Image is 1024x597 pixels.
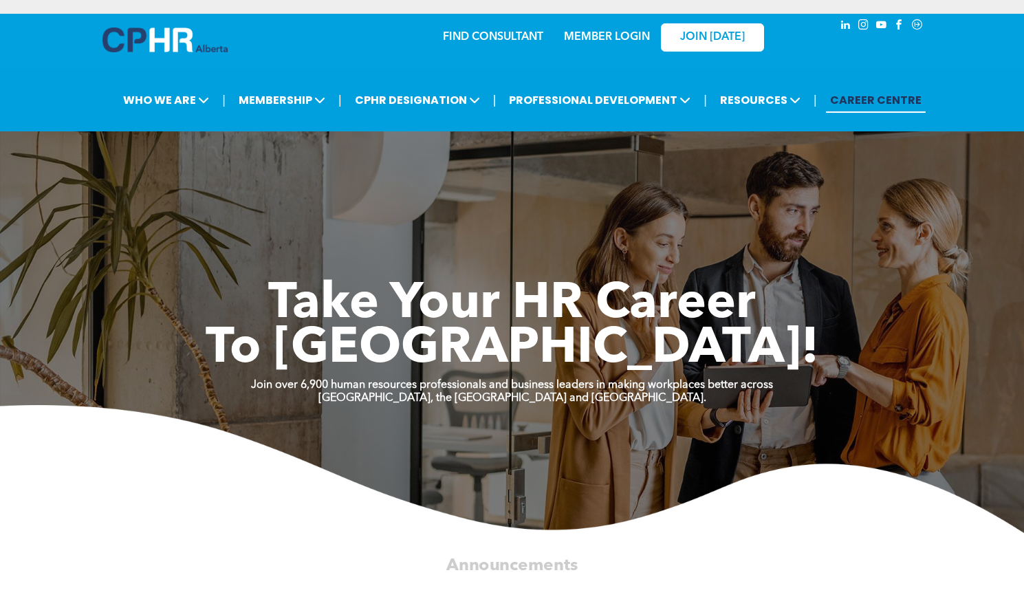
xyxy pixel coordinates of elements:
a: JOIN [DATE] [661,23,764,52]
span: Take Your HR Career [268,280,756,329]
span: MEMBERSHIP [235,87,329,113]
li: | [338,86,342,114]
a: youtube [874,17,889,36]
a: CAREER CENTRE [826,87,926,113]
li: | [704,86,707,114]
span: Announcements [446,557,578,574]
a: linkedin [838,17,853,36]
a: facebook [892,17,907,36]
li: | [814,86,817,114]
a: FIND CONSULTANT [443,32,543,43]
span: JOIN [DATE] [680,31,745,44]
a: MEMBER LOGIN [564,32,650,43]
span: PROFESSIONAL DEVELOPMENT [505,87,695,113]
a: instagram [856,17,871,36]
img: A blue and white logo for cp alberta [102,28,228,52]
strong: [GEOGRAPHIC_DATA], the [GEOGRAPHIC_DATA] and [GEOGRAPHIC_DATA]. [318,393,706,404]
li: | [493,86,497,114]
li: | [222,86,226,114]
span: RESOURCES [716,87,805,113]
a: Social network [910,17,925,36]
strong: Join over 6,900 human resources professionals and business leaders in making workplaces better ac... [251,380,773,391]
span: CPHR DESIGNATION [351,87,484,113]
span: WHO WE ARE [119,87,213,113]
span: To [GEOGRAPHIC_DATA]! [206,325,819,374]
